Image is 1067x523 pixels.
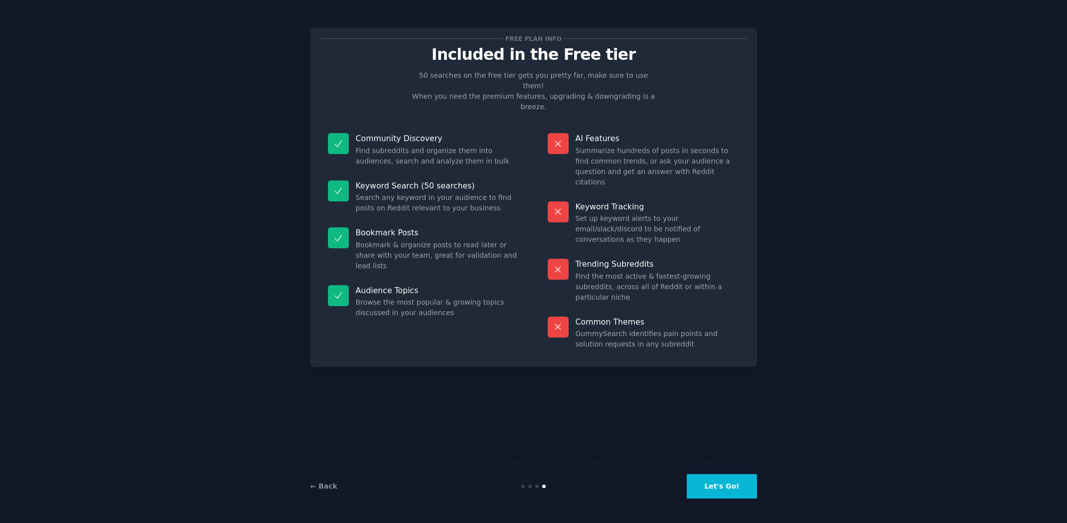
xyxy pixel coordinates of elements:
[576,259,740,269] p: Trending Subreddits
[356,240,520,271] dd: Bookmark & organize posts to read later or share with your team, great for validation and lead lists
[576,146,740,187] dd: Summarize hundreds of posts in seconds to find common trends, or ask your audience a question and...
[576,317,740,327] p: Common Themes
[576,329,740,349] dd: GummySearch identifies pain points and solution requests in any subreddit
[576,213,740,245] dd: Set up keyword alerts to your email/slack/discord to be notified of conversations as they happen
[356,285,520,296] p: Audience Topics
[356,297,520,318] dd: Browse the most popular & growing topics discussed in your audiences
[687,474,757,499] button: Let's Go!
[310,482,337,490] a: ← Back
[503,33,563,44] span: Free plan info
[356,192,520,213] dd: Search any keyword in your audience to find posts on Reddit relevant to your business
[321,46,747,63] p: Included in the Free tier
[356,227,520,238] p: Bookmark Posts
[576,271,740,303] dd: Find the most active & fastest-growing subreddits, across all of Reddit or within a particular niche
[576,201,740,212] p: Keyword Tracking
[356,146,520,167] dd: Find subreddits and organize them into audiences, search and analyze them in bulk
[356,180,520,191] p: Keyword Search (50 searches)
[576,133,740,144] p: AI Features
[356,133,520,144] p: Community Discovery
[408,70,659,112] p: 50 searches on the free tier gets you pretty far, make sure to use them! When you need the premiu...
